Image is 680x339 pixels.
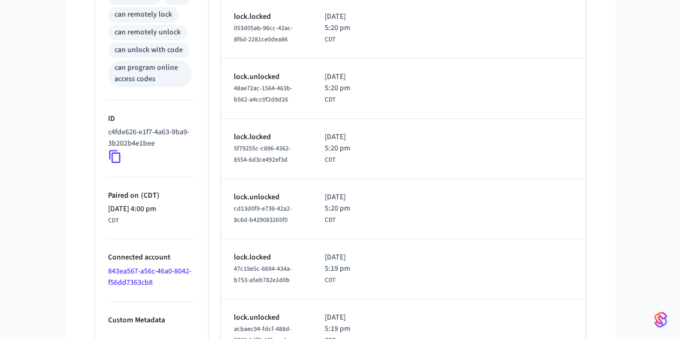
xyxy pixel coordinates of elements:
[108,204,156,215] span: [DATE] 4:00 pm
[234,132,299,143] p: lock.locked
[234,24,293,44] span: 053d05ab-96cc-42ac-8f6d-2281ce0dea86
[108,113,195,125] p: ID
[325,132,360,165] div: America/Chicago
[234,84,292,104] span: 48ae72ac-1564-463b-b562-a4cc0f2d9d26
[114,9,172,20] div: can remotely lock
[654,311,667,328] img: SeamLogoGradient.69752ec5.svg
[325,132,360,154] span: [DATE] 5:20 pm
[114,62,185,85] div: can program online access codes
[108,127,191,149] p: c4fde626-e1f7-4a63-9ba9-3b202b4e1bee
[325,252,360,275] span: [DATE] 5:19 pm
[325,155,335,165] span: CDT
[325,71,360,105] div: America/Chicago
[108,252,195,263] p: Connected account
[108,266,191,288] a: 843ea567-a56c-46a0-8042-f56dd7363cb8
[325,11,360,45] div: America/Chicago
[108,315,195,326] p: Custom Metadata
[325,215,335,225] span: CDT
[325,11,360,34] span: [DATE] 5:20 pm
[114,27,181,38] div: can remotely unlock
[325,71,360,94] span: [DATE] 5:20 pm
[234,192,299,203] p: lock.unlocked
[325,276,335,285] span: CDT
[114,45,183,56] div: can unlock with code
[234,264,292,285] span: 47c19e5c-6694-434a-b753-a5eb782e1d0b
[139,190,160,201] span: ( CDT )
[325,35,335,45] span: CDT
[325,95,335,105] span: CDT
[234,252,299,263] p: lock.locked
[325,312,360,335] span: [DATE] 5:19 pm
[108,204,156,226] div: America/Chicago
[234,11,299,23] p: lock.locked
[325,192,360,214] span: [DATE] 5:20 pm
[234,204,292,225] span: cd13d0f9-e736-42a2-8c6d-b429083265f0
[108,216,119,226] span: CDT
[325,252,360,285] div: America/Chicago
[234,71,299,83] p: lock.unlocked
[234,312,299,323] p: lock.unlocked
[234,144,291,164] span: 5f79255c-c896-4362-8554-6d3ce492ef3d
[108,190,195,201] p: Paired on
[325,192,360,225] div: America/Chicago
